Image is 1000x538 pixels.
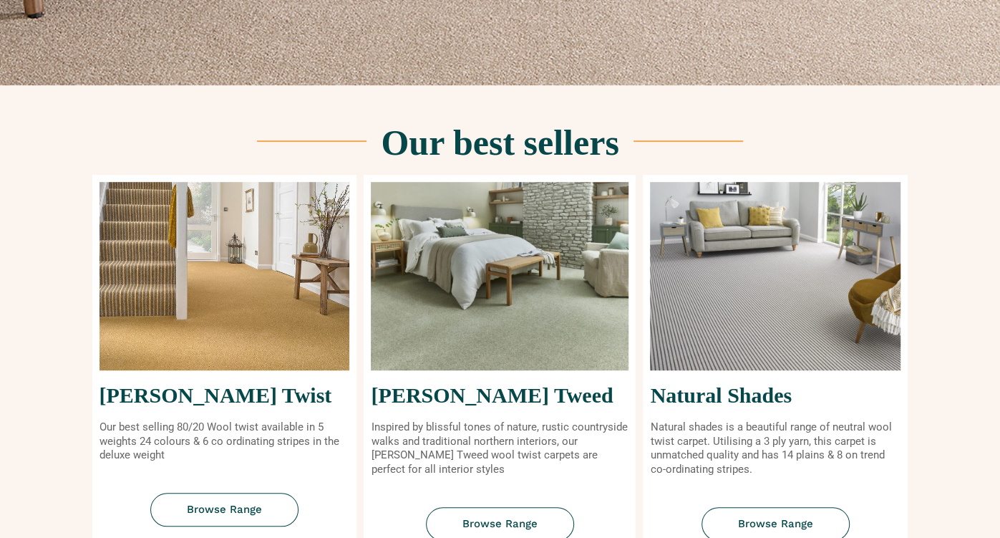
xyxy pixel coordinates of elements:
[187,504,262,515] span: Browse Range
[650,421,901,476] p: Natural shades is a beautiful range of neutral wool twist carpet. Utilising a 3 ply yarn, this ca...
[99,421,350,463] p: Our best selling 80/20 Wool twist available in 5 weights 24 colours & 6 co ordinating stripes in ...
[650,385,901,406] h2: Natural Shades
[738,519,813,529] span: Browse Range
[371,421,628,476] p: Inspired by blissful tones of nature, rustic countryside walks and traditional northern interiors...
[99,385,350,406] h2: [PERSON_NAME] Twist
[462,519,538,529] span: Browse Range
[381,125,618,160] h2: Our best sellers
[150,493,298,527] a: Browse Range
[371,385,628,406] h2: [PERSON_NAME] Tweed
